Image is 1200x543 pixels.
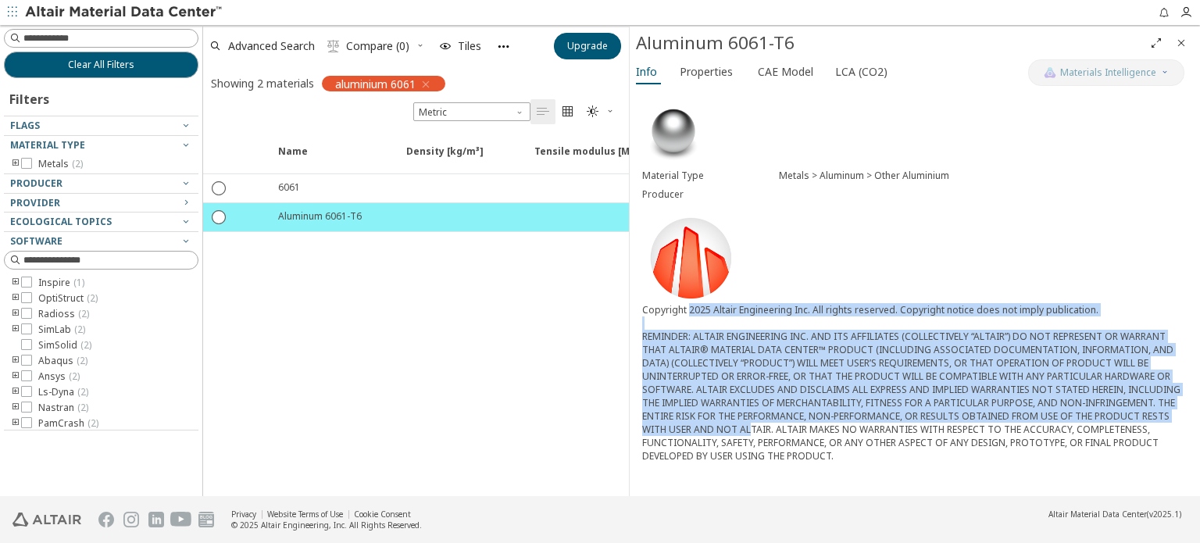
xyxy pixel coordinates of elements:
span: Info [636,59,657,84]
span: aluminium 6061 [335,77,416,91]
img: Altair Engineering [12,513,81,527]
div: (v2025.1) [1048,509,1181,520]
span: Ls-Dyna [38,386,88,398]
button: Upgrade [554,33,621,59]
span: Properties [680,59,733,84]
i: toogle group [10,158,21,170]
span: Flags [10,119,40,132]
span: Clear All Filters [68,59,134,71]
i:  [537,105,549,118]
div: Copyright 2025 Altair Engineering Inc. All rights reserved. Copyright notice does not imply publi... [642,303,1187,463]
i: toogle group [10,402,21,414]
i: toogle group [10,308,21,320]
img: AI Copilot [1044,66,1056,79]
span: Material Type [10,138,85,152]
span: Upgrade [567,40,608,52]
span: Ecological Topics [10,215,112,228]
i: toogle group [10,370,21,383]
span: Tensile modulus [MPa] [534,145,646,173]
span: SimLab [38,323,85,336]
span: ( 2 ) [87,416,98,430]
span: LCA (CO2) [835,59,887,84]
span: Metals [38,158,83,170]
span: ( 2 ) [77,385,88,398]
span: Nastran [38,402,88,414]
span: ( 2 ) [72,157,83,170]
img: Material Type Image [642,101,705,163]
span: Provider [10,196,60,209]
span: Altair Material Data Center [1048,509,1147,520]
span: Metric [413,102,530,121]
i: toogle group [10,417,21,430]
div: Aluminum 6061-T6 [636,30,1144,55]
button: Ecological Topics [4,213,198,231]
span: ( 2 ) [87,291,98,305]
button: Material Type [4,136,198,155]
i: toogle group [10,277,21,289]
button: Close [1169,30,1194,55]
button: Clear All Filters [4,52,198,78]
div: Unit System [413,102,530,121]
span: Density [kg/m³] [397,145,525,173]
button: Full Screen [1144,30,1169,55]
button: Producer [4,174,198,193]
span: Software [10,234,62,248]
div: 6061 [278,180,300,194]
a: Website Terms of Use [267,509,343,520]
span: ( 2 ) [80,338,91,352]
button: AI CopilotMaterials Intelligence [1028,59,1184,86]
button: Theme [580,99,621,124]
i:  [562,105,574,118]
i: toogle group [10,292,21,305]
span: Density [kg/m³] [406,145,484,173]
button: Provider [4,194,198,213]
div: Metals > Aluminum > Other Aluminium [779,170,1188,182]
div: Filters [4,78,57,116]
span: Ansys [38,370,80,383]
span: Tensile modulus [MPa] [525,145,653,173]
img: Logo - Provider [642,216,780,300]
a: Privacy [231,509,256,520]
span: Materials Intelligence [1060,66,1156,79]
span: PamCrash [38,417,98,430]
i:  [327,40,340,52]
span: ( 2 ) [69,370,80,383]
i:  [587,105,599,118]
img: Altair Material Data Center [25,5,224,20]
button: Flags [4,116,198,135]
span: Abaqus [38,355,87,367]
button: Software [4,232,198,251]
span: OptiStruct [38,292,98,305]
span: Inspire [38,277,84,289]
a: Cookie Consent [354,509,411,520]
span: ( 2 ) [78,307,89,320]
div: Material Type [642,170,779,182]
div: Showing 2 materials [211,76,314,91]
span: Name [278,145,308,173]
span: Producer [10,177,62,190]
div: Aluminum 6061-T6 [278,209,362,223]
span: Tiles [458,41,481,52]
span: Name [269,145,397,173]
button: Table View [530,99,555,124]
span: SimSolid [38,339,91,352]
span: Advanced Search [228,41,315,52]
button: Tile View [555,99,580,124]
div: © 2025 Altair Engineering, Inc. All Rights Reserved. [231,520,422,530]
i: toogle group [10,355,21,367]
span: ( 1 ) [73,276,84,289]
span: ( 2 ) [77,354,87,367]
span: ( 2 ) [77,401,88,414]
span: Compare (0) [346,41,409,52]
span: CAE Model [758,59,813,84]
i: toogle group [10,323,21,336]
span: Expand [234,145,269,173]
i: toogle group [10,386,21,398]
span: Radioss [38,308,89,320]
span: ( 2 ) [74,323,85,336]
div: Producer [642,188,779,201]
